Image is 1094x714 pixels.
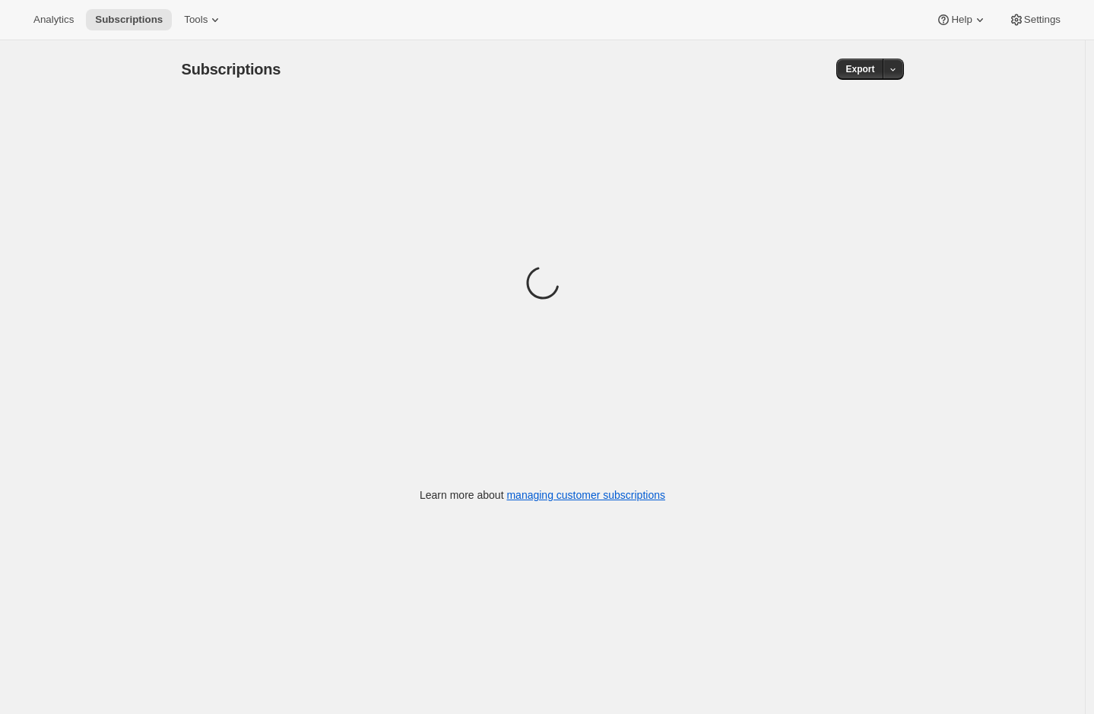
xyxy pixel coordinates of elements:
span: Subscriptions [182,61,281,78]
button: Tools [175,9,232,30]
button: Subscriptions [86,9,172,30]
span: Subscriptions [95,14,163,26]
a: managing customer subscriptions [506,489,665,501]
span: Help [951,14,972,26]
button: Export [836,59,883,80]
span: Tools [184,14,208,26]
span: Export [845,63,874,75]
span: Settings [1024,14,1061,26]
p: Learn more about [420,487,665,503]
button: Help [927,9,996,30]
button: Analytics [24,9,83,30]
button: Settings [1000,9,1070,30]
span: Analytics [33,14,74,26]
